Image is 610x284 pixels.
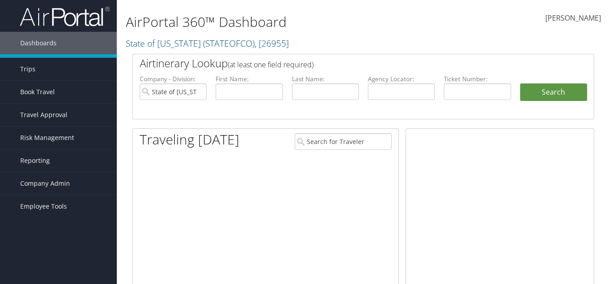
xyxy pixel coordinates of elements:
label: Agency Locator: [368,74,435,83]
input: Search for Traveler [295,133,392,150]
h1: AirPortal 360™ Dashboard [126,13,442,31]
span: ( STATEOFCO ) [203,37,255,49]
span: Reporting [20,149,50,172]
h1: Traveling [DATE] [140,130,239,149]
h2: Airtinerary Lookup [140,56,549,71]
span: , [ 26955 ] [255,37,289,49]
span: Company Admin [20,172,70,195]
span: Travel Approval [20,104,67,126]
label: Company - Division: [140,74,207,83]
label: Ticket Number: [444,74,511,83]
a: [PERSON_NAME] [545,4,601,32]
button: Search [520,83,587,101]
label: First Name: [216,74,283,83]
img: airportal-logo.png [20,6,110,27]
span: Employee Tools [20,195,67,218]
span: Risk Management [20,127,74,149]
a: State of [US_STATE] [126,37,289,49]
span: [PERSON_NAME] [545,13,601,23]
span: Dashboards [20,32,57,54]
span: Book Travel [20,81,55,103]
label: Last Name: [292,74,359,83]
span: (at least one field required) [228,60,314,70]
span: Trips [20,58,35,80]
